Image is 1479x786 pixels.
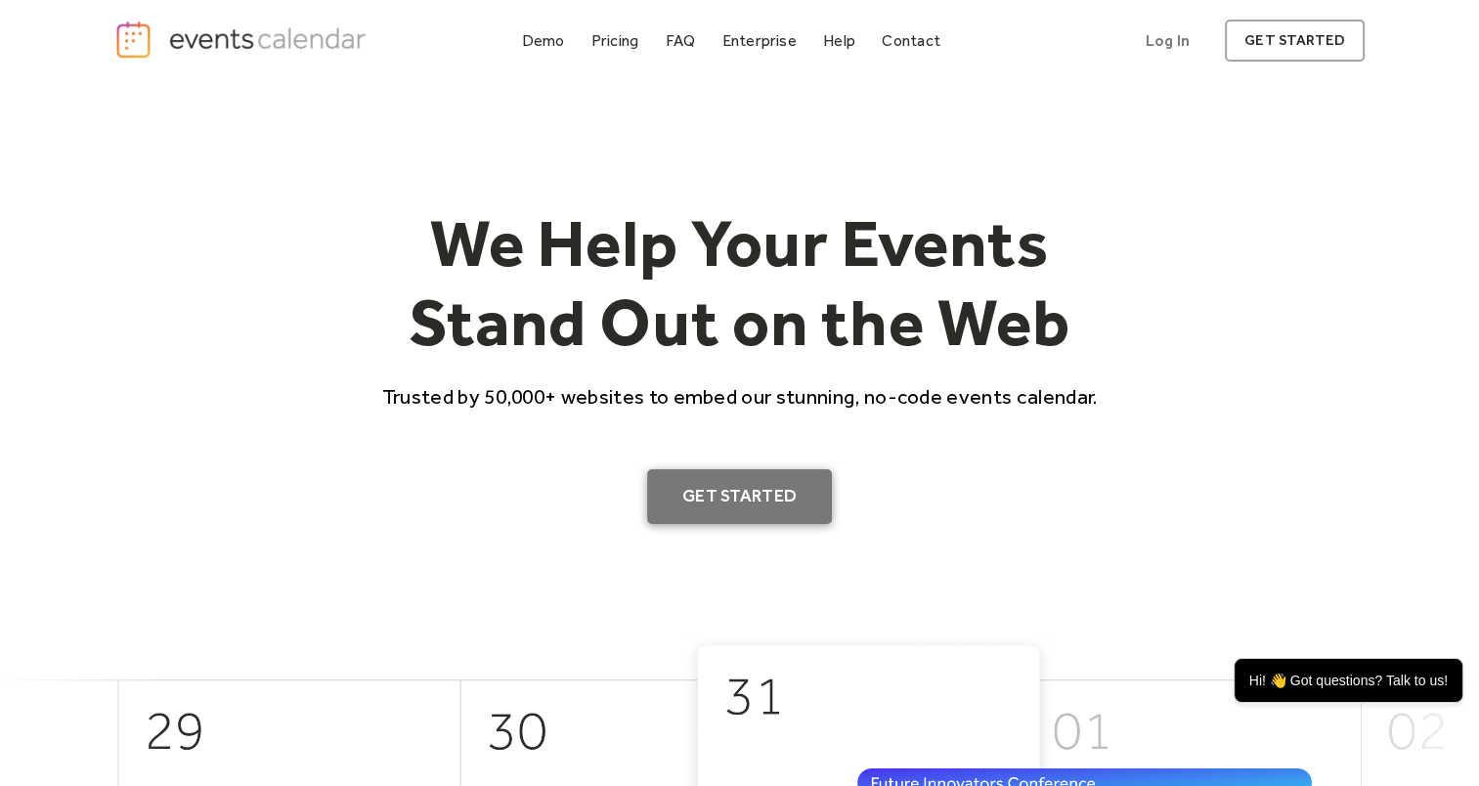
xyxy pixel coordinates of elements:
div: Demo [522,35,565,46]
a: Enterprise [714,27,804,54]
a: Demo [514,27,573,54]
a: Pricing [584,27,647,54]
p: Trusted by 50,000+ websites to embed our stunning, no-code events calendar. [365,382,1115,411]
a: Help [815,27,863,54]
div: Help [823,35,855,46]
a: FAQ [658,27,704,54]
div: Enterprise [721,35,796,46]
h1: We Help Your Events Stand Out on the Web [365,203,1115,363]
a: Log In [1126,20,1209,62]
a: Get Started [647,469,832,524]
a: home [114,20,372,60]
div: Pricing [591,35,639,46]
a: Contact [874,27,948,54]
div: FAQ [666,35,696,46]
a: get started [1225,20,1365,62]
div: Contact [882,35,940,46]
